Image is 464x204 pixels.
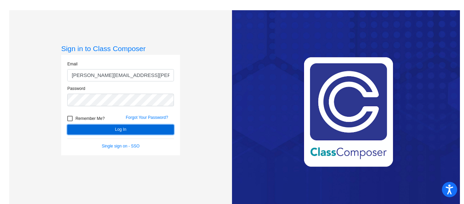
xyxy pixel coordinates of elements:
span: Remember Me? [75,114,105,123]
a: Single sign on - SSO [102,144,139,148]
label: Password [67,85,85,92]
button: Log In [67,125,174,135]
label: Email [67,61,77,67]
h3: Sign in to Class Composer [61,44,180,53]
a: Forgot Your Password? [126,115,168,120]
